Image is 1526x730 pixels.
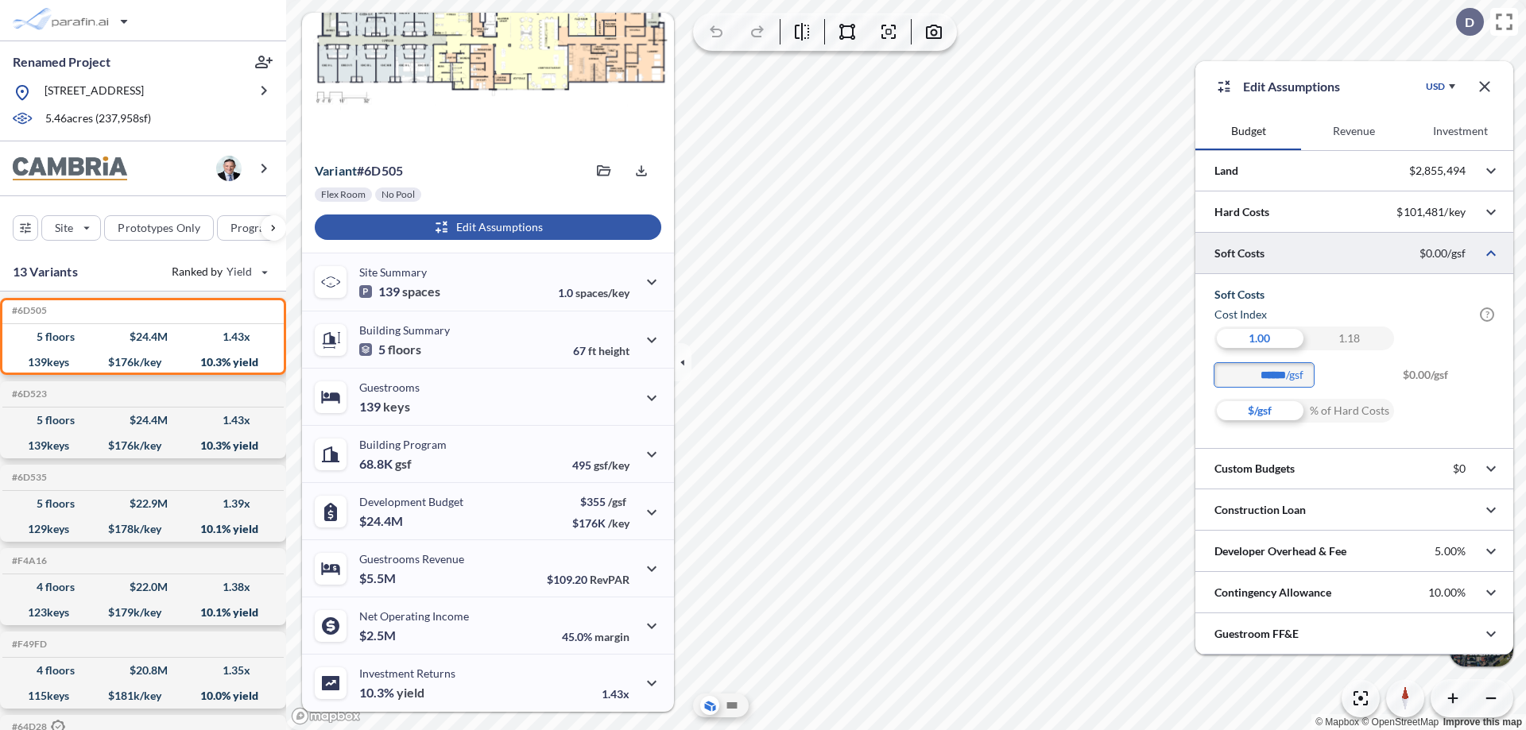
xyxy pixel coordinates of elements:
[1214,585,1331,601] p: Contingency Allowance
[1435,544,1466,558] p: 5.00%
[547,573,629,586] p: $109.20
[359,552,464,566] p: Guestrooms Revenue
[1214,461,1295,477] p: Custom Budgets
[575,286,629,299] span: spaces/key
[1361,716,1439,728] a: OpenStreetMap
[217,215,303,241] button: Program
[1214,626,1299,642] p: Guestroom FF&E
[55,220,73,236] p: Site
[1214,204,1269,220] p: Hard Costs
[573,344,629,357] p: 67
[359,399,410,415] p: 139
[572,495,629,508] p: $355
[359,456,412,472] p: 68.8K
[1195,112,1301,150] button: Budget
[359,513,405,529] p: $24.4M
[321,188,366,201] p: Flex Room
[1453,462,1466,476] p: $0
[230,220,275,236] p: Program
[588,344,596,357] span: ft
[315,214,661,240] button: Edit Assumptions
[359,495,463,508] p: Development Budget
[1214,163,1238,179] p: Land
[359,342,421,357] p: 5
[1403,363,1494,399] span: $0.00/gsf
[595,630,629,643] span: margin
[159,259,278,284] button: Ranked by Yield
[9,555,47,566] h5: Click to copy the code
[359,666,455,680] p: Investment Returns
[359,284,440,299] p: 139
[359,609,469,623] p: Net Operating Income
[700,696,719,715] button: Aerial View
[1396,205,1466,219] p: $101,481/key
[1443,716,1522,728] a: Improve this map
[608,495,626,508] span: /gsf
[1465,15,1474,29] p: D
[572,516,629,530] p: $176K
[558,286,629,299] p: 1.0
[1214,399,1304,423] div: $/gsf
[388,342,421,357] span: floors
[359,438,447,451] p: Building Program
[9,305,47,316] h5: Click to copy the code
[1408,112,1513,150] button: Investment
[1428,585,1466,600] p: 10.00%
[722,696,742,715] button: Site Plan
[45,83,144,102] p: [STREET_ADDRESS]
[1315,716,1359,728] a: Mapbox
[1214,502,1306,518] p: Construction Loan
[118,220,200,236] p: Prototypes Only
[402,284,440,299] span: spaces
[41,215,101,241] button: Site
[1243,77,1340,96] p: Edit Assumptions
[359,265,427,279] p: Site Summary
[227,264,253,280] span: Yield
[1214,326,1304,350] div: 1.00
[291,707,361,725] a: Mapbox homepage
[359,685,424,701] p: 10.3%
[598,344,629,357] span: height
[104,215,214,241] button: Prototypes Only
[397,685,424,701] span: yield
[1409,164,1466,178] p: $2,855,494
[13,53,110,71] p: Renamed Project
[383,399,410,415] span: keys
[1214,287,1494,303] h5: Soft Costs
[45,110,151,128] p: 5.46 acres ( 237,958 sf)
[395,456,412,472] span: gsf
[359,323,450,337] p: Building Summary
[13,156,127,181] img: BrandImage
[9,472,47,483] h5: Click to copy the code
[1304,399,1394,423] div: % of Hard Costs
[9,388,47,400] h5: Click to copy the code
[1214,543,1346,559] p: Developer Overhead & Fee
[1304,326,1394,350] div: 1.18
[572,458,629,472] p: 495
[608,516,629,530] span: /key
[1286,367,1322,383] label: /gsf
[1214,307,1267,323] h6: Cost index
[315,163,403,179] p: # 6d505
[1426,80,1445,93] div: USD
[562,630,629,643] p: 45.0%
[359,380,420,394] p: Guestrooms
[1480,307,1494,322] span: ?
[594,458,629,472] span: gsf/key
[216,156,242,181] img: user logo
[602,687,629,701] p: 1.43x
[590,573,629,586] span: RevPAR
[1301,112,1407,150] button: Revenue
[359,570,398,586] p: $5.5M
[9,639,47,650] h5: Click to copy the code
[381,188,415,201] p: No Pool
[13,262,78,281] p: 13 Variants
[359,628,398,643] p: $2.5M
[315,163,357,178] span: Variant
